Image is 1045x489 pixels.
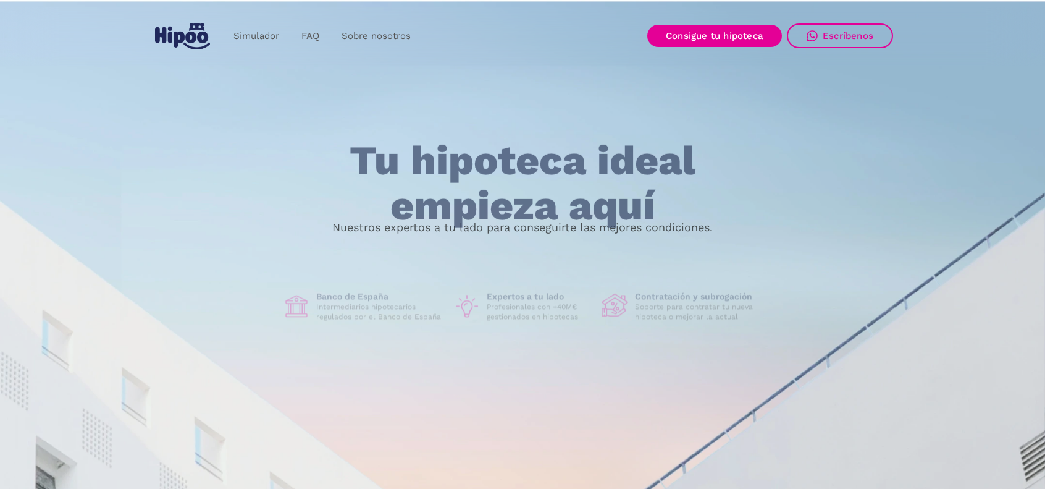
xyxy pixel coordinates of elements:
[787,23,893,48] a: Escríbenos
[635,291,762,302] h1: Contratación y subrogación
[288,138,757,228] h1: Tu hipoteca ideal empieza aquí
[316,302,443,322] p: Intermediarios hipotecarios regulados por el Banco de España
[316,291,443,302] h1: Banco de España
[222,24,290,48] a: Simulador
[647,25,782,47] a: Consigue tu hipoteca
[487,291,592,302] h1: Expertos a tu lado
[152,18,212,54] a: home
[290,24,330,48] a: FAQ
[823,30,873,41] div: Escríbenos
[330,24,422,48] a: Sobre nosotros
[487,302,592,322] p: Profesionales con +40M€ gestionados en hipotecas
[332,223,713,232] p: Nuestros expertos a tu lado para conseguirte las mejores condiciones.
[635,302,762,322] p: Soporte para contratar tu nueva hipoteca o mejorar la actual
